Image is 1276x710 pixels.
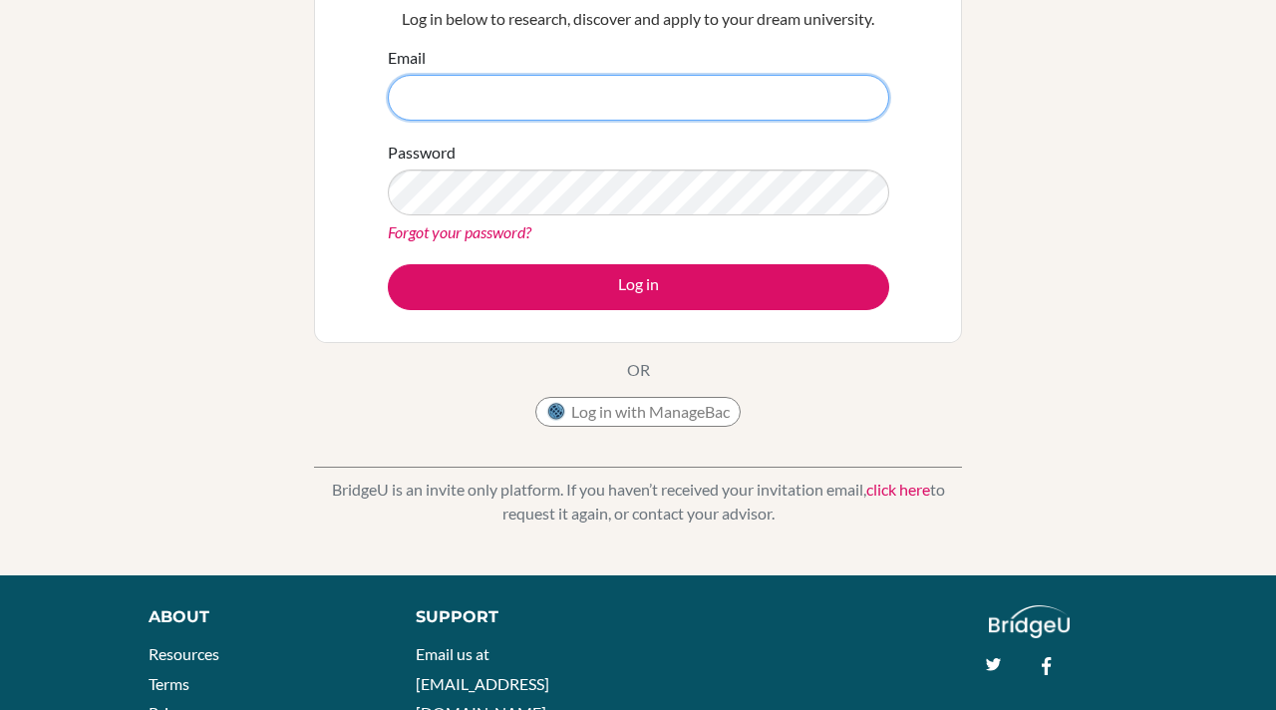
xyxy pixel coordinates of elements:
a: Resources [149,644,219,663]
img: logo_white@2x-f4f0deed5e89b7ecb1c2cc34c3e3d731f90f0f143d5ea2071677605dd97b5244.png [989,605,1070,638]
a: Terms [149,674,189,693]
a: Forgot your password? [388,222,531,241]
label: Email [388,46,426,70]
p: BridgeU is an invite only platform. If you haven’t received your invitation email, to request it ... [314,478,962,526]
p: Log in below to research, discover and apply to your dream university. [388,7,889,31]
a: click here [866,480,930,499]
div: Support [416,605,618,629]
label: Password [388,141,456,165]
button: Log in with ManageBac [535,397,741,427]
button: Log in [388,264,889,310]
p: OR [627,358,650,382]
div: About [149,605,371,629]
